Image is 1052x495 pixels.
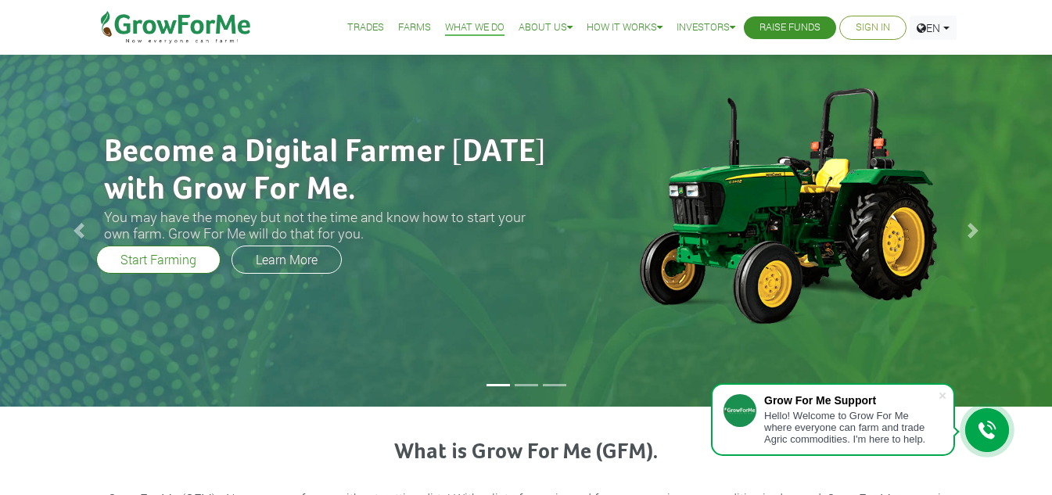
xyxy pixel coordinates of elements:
[764,410,938,445] div: Hello! Welcome to Grow For Me where everyone can farm and trade Agric commodities. I'm here to help.
[347,20,384,36] a: Trades
[96,246,221,274] a: Start Farming
[910,16,957,40] a: EN
[759,20,820,36] a: Raise Funds
[232,246,342,274] a: Learn More
[519,20,573,36] a: About Us
[398,20,431,36] a: Farms
[104,209,550,242] h3: You may have the money but not the time and know how to start your own farm. Grow For Me will do ...
[856,20,890,36] a: Sign In
[677,20,735,36] a: Investors
[104,134,550,209] h2: Become a Digital Farmer [DATE] with Grow For Me.
[612,80,960,330] img: growforme image
[106,439,946,466] h3: What is Grow For Me (GFM).
[764,394,938,407] div: Grow For Me Support
[445,20,504,36] a: What We Do
[587,20,662,36] a: How it Works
